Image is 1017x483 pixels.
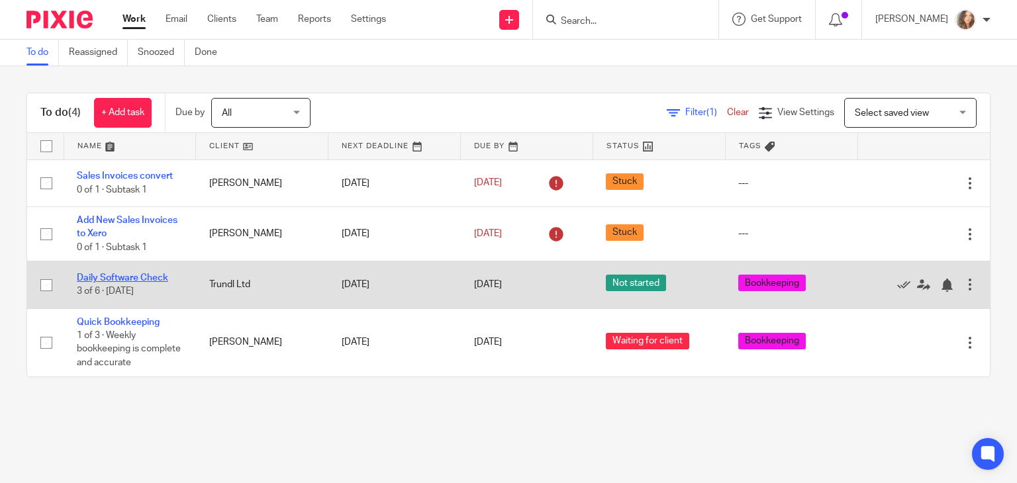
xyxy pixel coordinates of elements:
[606,224,644,241] span: Stuck
[328,308,461,376] td: [DATE]
[77,185,147,195] span: 0 of 1 · Subtask 1
[26,11,93,28] img: Pixie
[40,106,81,120] h1: To do
[897,278,917,291] a: Mark as done
[77,273,168,283] a: Daily Software Check
[77,318,160,327] a: Quick Bookkeeping
[328,159,461,206] td: [DATE]
[738,333,806,349] span: Bookkeeping
[94,98,152,128] a: + Add task
[328,261,461,308] td: [DATE]
[606,173,644,190] span: Stuck
[738,275,806,291] span: Bookkeeping
[606,333,689,349] span: Waiting for client
[26,40,59,66] a: To do
[706,108,717,117] span: (1)
[196,308,328,376] td: [PERSON_NAME]
[77,243,147,252] span: 0 of 1 · Subtask 1
[77,171,173,181] a: Sales Invoices convert
[474,338,502,347] span: [DATE]
[207,13,236,26] a: Clients
[196,261,328,308] td: Trundl Ltd
[166,13,187,26] a: Email
[69,40,128,66] a: Reassigned
[175,106,205,119] p: Due by
[606,275,666,291] span: Not started
[256,13,278,26] a: Team
[77,216,177,238] a: Add New Sales Invoices to Xero
[738,177,844,190] div: ---
[351,13,386,26] a: Settings
[77,286,134,296] span: 3 of 6 · [DATE]
[138,40,185,66] a: Snoozed
[122,13,146,26] a: Work
[474,280,502,289] span: [DATE]
[727,108,749,117] a: Clear
[298,13,331,26] a: Reports
[855,109,929,118] span: Select saved view
[474,179,502,188] span: [DATE]
[222,109,232,118] span: All
[875,13,948,26] p: [PERSON_NAME]
[739,142,761,150] span: Tags
[685,108,727,117] span: Filter
[68,107,81,118] span: (4)
[196,206,328,261] td: [PERSON_NAME]
[77,331,181,367] span: 1 of 3 · Weekly bookkeeping is complete and accurate
[955,9,976,30] img: charl-profile%20pic.jpg
[328,206,461,261] td: [DATE]
[195,40,227,66] a: Done
[196,159,328,206] td: [PERSON_NAME]
[777,108,834,117] span: View Settings
[751,15,802,24] span: Get Support
[559,16,679,28] input: Search
[474,229,502,238] span: [DATE]
[738,227,844,240] div: ---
